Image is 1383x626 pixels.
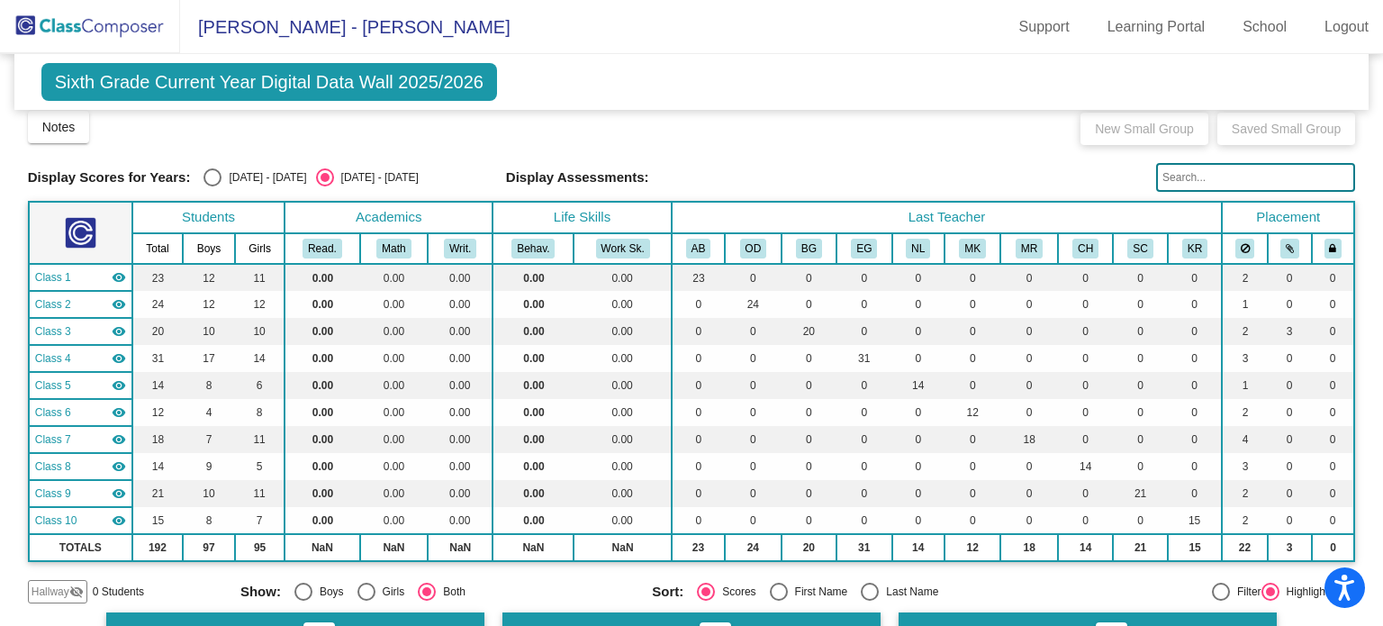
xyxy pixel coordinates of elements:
span: Display Assessments: [506,169,649,186]
td: 0.00 [493,507,574,534]
td: NaN [493,534,574,561]
td: 2 [1222,507,1267,534]
td: 0 [1058,480,1113,507]
button: AB [686,239,711,259]
td: 2 [1222,480,1267,507]
td: Christina Hillen - No Class Name [29,345,132,372]
button: Notes [28,111,90,143]
th: Keep away students [1222,233,1267,264]
td: 0.00 [360,318,429,345]
td: 0 [836,426,891,453]
td: 0.00 [428,372,493,399]
td: 0 [1000,345,1057,372]
td: 0 [1268,426,1312,453]
td: 0 [892,399,945,426]
td: 0 [945,318,1000,345]
mat-icon: visibility [112,486,126,501]
td: 0.00 [574,345,671,372]
td: 12 [132,399,183,426]
td: 0.00 [574,318,671,345]
td: 0.00 [285,291,360,318]
td: 0.00 [285,453,360,480]
td: 0 [1312,318,1355,345]
th: Emily Gretz [836,233,891,264]
td: 0.00 [285,264,360,291]
td: 0 [1058,399,1113,426]
span: Class 3 [35,323,71,340]
td: 0 [1312,291,1355,318]
td: 0 [1168,291,1222,318]
div: [DATE] - [DATE] [334,169,419,186]
td: 24 [132,291,183,318]
button: SC [1127,239,1152,259]
td: 8 [183,372,235,399]
td: 0 [892,426,945,453]
td: 0.00 [285,345,360,372]
td: 0 [1312,345,1355,372]
td: 0 [836,399,891,426]
td: 14 [132,372,183,399]
td: 0 [836,264,891,291]
td: 1 [1222,291,1267,318]
td: 0 [672,426,725,453]
th: Total [132,233,183,264]
td: 0 [945,453,1000,480]
td: 0.00 [574,291,671,318]
mat-icon: visibility [112,432,126,447]
td: 0.00 [285,318,360,345]
td: 20 [782,318,836,345]
td: 1 [1222,372,1267,399]
td: 0 [1113,291,1167,318]
mat-icon: visibility [112,405,126,420]
td: 0 [725,372,781,399]
td: 4 [1222,426,1267,453]
td: 7 [235,507,285,534]
th: Girls [235,233,285,264]
button: OD [740,239,767,259]
td: 0 [1113,426,1167,453]
td: 10 [183,480,235,507]
td: 0.00 [574,264,671,291]
th: Katie Ricer [1168,233,1222,264]
a: Support [1005,13,1084,41]
span: Class 5 [35,377,71,394]
td: 0 [782,399,836,426]
td: 0.00 [285,507,360,534]
td: 6 [235,372,285,399]
td: 0.00 [360,426,429,453]
td: 0.00 [574,399,671,426]
td: 0 [892,345,945,372]
td: 0.00 [428,264,493,291]
td: 0 [782,507,836,534]
td: 23 [672,534,725,561]
td: 0 [1000,318,1057,345]
td: 0 [1000,480,1057,507]
td: 0.00 [428,507,493,534]
td: 0 [1058,291,1113,318]
td: 0 [1268,399,1312,426]
td: 0 [672,372,725,399]
span: Class 7 [35,431,71,448]
td: 0 [672,291,725,318]
td: 0 [836,507,891,534]
td: 0.00 [285,426,360,453]
td: 0.00 [574,480,671,507]
td: 14 [132,453,183,480]
td: 11 [235,480,285,507]
span: Notes [42,120,76,134]
td: 11 [235,264,285,291]
td: 0 [1000,399,1057,426]
td: 0 [1058,426,1113,453]
td: 0 [1000,507,1057,534]
td: 2 [1222,264,1267,291]
td: 0 [782,372,836,399]
span: Class 1 [35,269,71,286]
td: 0 [782,345,836,372]
td: 0.00 [428,291,493,318]
td: 0 [725,480,781,507]
td: 23 [672,264,725,291]
td: 0 [1000,264,1057,291]
mat-icon: visibility [112,378,126,393]
td: 0 [725,507,781,534]
th: Placement [1222,202,1354,233]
